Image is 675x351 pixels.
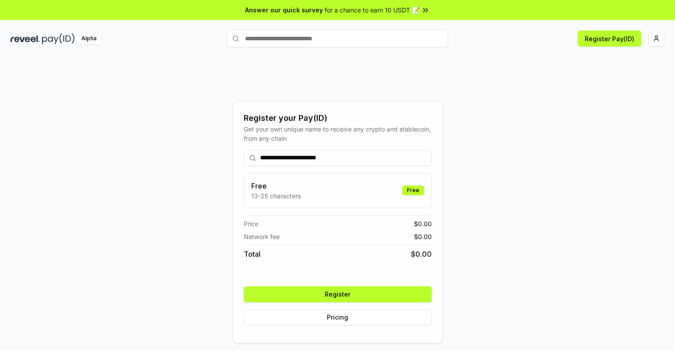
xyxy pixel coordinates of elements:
[414,232,432,241] span: $ 0.00
[244,309,432,325] button: Pricing
[244,112,432,124] div: Register your Pay(ID)
[77,33,101,44] div: Alpha
[244,249,261,259] span: Total
[251,191,301,201] p: 13-25 characters
[244,124,432,143] div: Get your own unique name to receive any crypto and stablecoin, from any chain
[251,181,301,191] h3: Free
[411,249,432,259] span: $ 0.00
[414,219,432,228] span: $ 0.00
[245,5,323,15] span: Answer our quick survey
[578,31,641,46] button: Register Pay(ID)
[42,33,75,44] img: pay_id
[244,286,432,302] button: Register
[11,33,40,44] img: reveel_dark
[244,219,258,228] span: Price
[402,185,424,195] div: Free
[325,5,419,15] span: for a chance to earn 10 USDT 📝
[244,232,280,241] span: Network fee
